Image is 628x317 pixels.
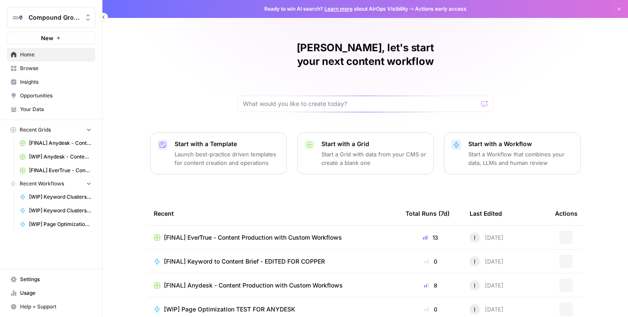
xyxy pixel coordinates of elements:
[321,140,426,148] p: Start with a Grid
[7,32,95,44] button: New
[20,51,91,59] span: Home
[406,257,456,266] div: 0
[7,177,95,190] button: Recent Workflows
[7,89,95,103] a: Opportunities
[20,126,51,134] span: Recent Grids
[29,220,91,228] span: [WIP] Page Optimization TEST FOR ANYDESK
[474,257,475,266] span: I
[16,164,95,177] a: [FINAL] EverTrue - Content Production with Custom Workflows
[16,136,95,150] a: [FINAL] Anydesk - Content Production with Custom Workflows
[470,202,502,225] div: Last Edited
[7,273,95,286] a: Settings
[243,100,478,108] input: What would you like to create today?
[20,65,91,72] span: Browse
[406,281,456,290] div: 8
[10,10,25,25] img: Compound Growth Logo
[29,167,91,174] span: [FINAL] EverTrue - Content Production with Custom Workflows
[29,139,91,147] span: [FINAL] Anydesk - Content Production with Custom Workflows
[154,202,392,225] div: Recent
[154,281,392,290] a: [FINAL] Anydesk - Content Production with Custom Workflows
[41,34,53,42] span: New
[150,132,287,174] button: Start with a TemplateLaunch best-practice driven templates for content creation and operations
[164,233,342,242] span: [FINAL] EverTrue - Content Production with Custom Workflows
[7,300,95,314] button: Help + Support
[264,5,408,13] span: Ready to win AI search? about AirOps Visibility
[7,75,95,89] a: Insights
[470,256,503,267] div: [DATE]
[154,257,392,266] a: [FINAL] Keyword to Content Brief - EDITED FOR COPPER
[175,140,280,148] p: Start with a Template
[474,233,475,242] span: I
[406,202,450,225] div: Total Runs (7d)
[29,193,91,201] span: [WIP] Keyword Clusters [V1
[20,180,64,188] span: Recent Workflows
[175,150,280,167] p: Launch best-practice driven templates for content creation and operations
[237,41,494,68] h1: [PERSON_NAME], let's start your next content workflow
[29,207,91,214] span: [WIP] Keyword Clusters [V2]
[16,190,95,204] a: [WIP] Keyword Clusters [V1
[7,123,95,136] button: Recent Grids
[470,304,503,314] div: [DATE]
[20,78,91,86] span: Insights
[7,286,95,300] a: Usage
[468,140,573,148] p: Start with a Workflow
[7,62,95,75] a: Browse
[16,217,95,231] a: [WIP] Page Optimization TEST FOR ANYDESK
[164,281,343,290] span: [FINAL] Anydesk - Content Production with Custom Workflows
[29,13,80,22] span: Compound Growth
[154,233,392,242] a: [FINAL] EverTrue - Content Production with Custom Workflows
[468,150,573,167] p: Start a Workflow that combines your data, LLMs and human review
[20,303,91,311] span: Help + Support
[164,305,295,314] span: [WIP] Page Optimization TEST FOR ANYDESK
[20,92,91,100] span: Opportunities
[16,150,95,164] a: [WIP] Anydesk - Content Producton with Out-of-Box Power Agents
[406,305,456,314] div: 0
[321,150,426,167] p: Start a Grid with data from your CMS or create a blank one
[406,233,456,242] div: 13
[20,289,91,297] span: Usage
[164,257,325,266] span: [FINAL] Keyword to Content Brief - EDITED FOR COPPER
[20,106,91,113] span: Your Data
[154,305,392,314] a: [WIP] Page Optimization TEST FOR ANYDESK
[297,132,434,174] button: Start with a GridStart a Grid with data from your CMS or create a blank one
[415,5,467,13] span: Actions early access
[555,202,578,225] div: Actions
[470,280,503,291] div: [DATE]
[20,276,91,283] span: Settings
[444,132,581,174] button: Start with a WorkflowStart a Workflow that combines your data, LLMs and human review
[29,153,91,161] span: [WIP] Anydesk - Content Producton with Out-of-Box Power Agents
[474,281,475,290] span: I
[474,305,475,314] span: I
[324,6,353,12] a: Learn more
[7,7,95,28] button: Workspace: Compound Growth
[16,204,95,217] a: [WIP] Keyword Clusters [V2]
[7,103,95,116] a: Your Data
[470,232,503,243] div: [DATE]
[7,48,95,62] a: Home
